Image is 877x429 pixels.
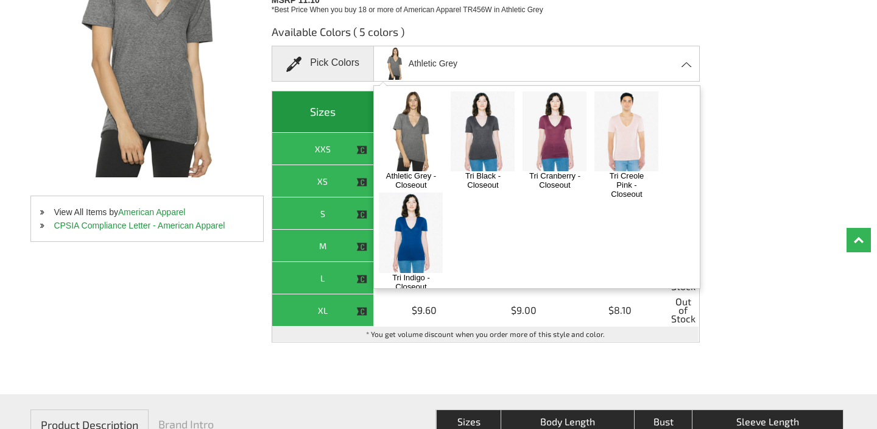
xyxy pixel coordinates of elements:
[529,171,580,190] a: Tri Cranberry - Closeout
[31,205,262,219] li: View All Items by
[409,53,457,74] span: Athletic Grey
[272,262,374,294] th: L
[356,306,367,317] img: This item is CLOSEOUT!
[54,221,225,230] a: CPSIA Compliance Letter - American Apparel
[272,230,374,262] th: M
[272,165,374,197] th: XS
[379,91,443,171] img: Athletic Grey
[272,46,375,82] div: Pick Colors
[381,48,407,80] img: american-apparel_TR456W_athletic-grey.jpg
[457,171,509,190] a: Tri Black - Closeout
[356,274,367,285] img: This item is CLOSEOUT!
[671,297,696,323] span: Out of Stock
[356,144,367,155] img: This item is CLOSEOUT!
[356,209,367,220] img: This item is CLOSEOUT!
[451,91,515,171] img: Tri Black
[601,171,652,199] a: Tri Creole Pink - Closeout
[379,193,443,272] img: Tri Indigo
[572,294,667,327] td: $8.10
[385,171,437,190] a: Athletic Grey - Closeout
[272,5,543,14] span: *Best Price When you buy 18 or more of American Apparel TR456W in Athletic Grey
[847,228,871,252] a: Top
[594,91,658,171] img: Tri Creole Pink
[272,24,700,46] h3: Available Colors ( 5 colors )
[356,177,367,188] img: This item is CLOSEOUT!
[272,91,374,133] th: Sizes
[272,197,374,230] th: S
[272,133,374,165] th: XXS
[356,241,367,252] img: This item is CLOSEOUT!
[272,327,699,342] td: * You get volume discount when you order more of this style and color.
[385,273,437,291] a: Tri Indigo - Closeout
[523,91,586,171] img: Tri Cranberry
[671,265,696,291] span: Out of Stock
[272,294,374,327] th: XL
[475,294,572,327] td: $9.00
[374,294,476,327] td: $9.60
[118,207,186,217] a: American Apparel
